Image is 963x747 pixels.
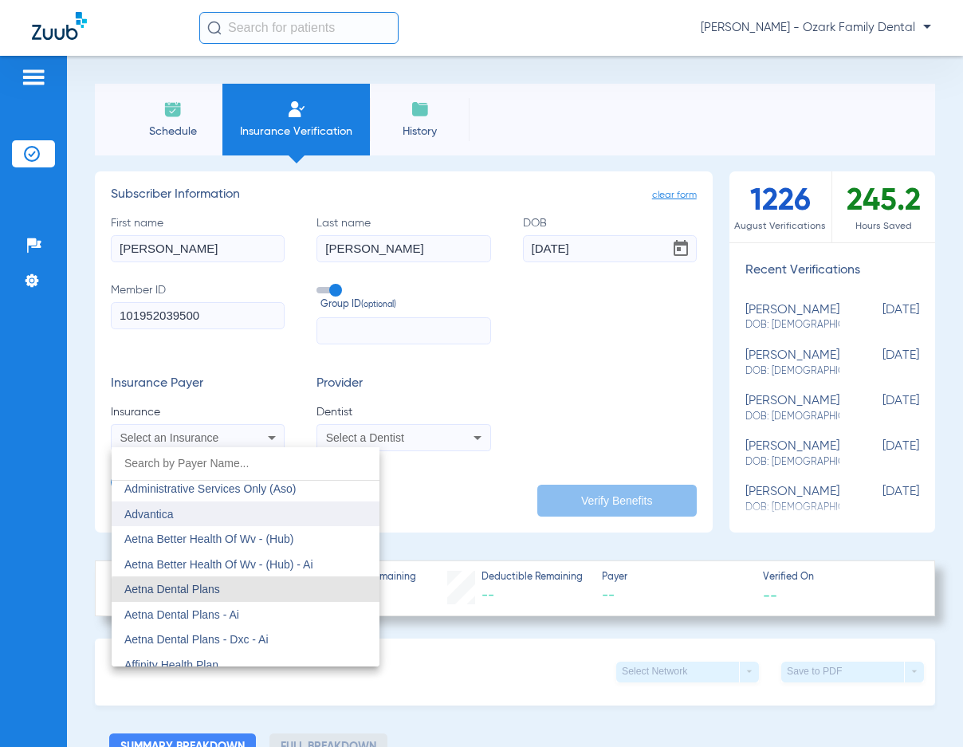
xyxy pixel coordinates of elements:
[883,670,963,747] iframe: Chat Widget
[124,533,293,545] span: Aetna Better Health Of Wv - (Hub)
[124,482,297,495] span: Administrative Services Only (Aso)
[124,508,173,521] span: Advantica
[124,659,218,671] span: Affinity Health Plan
[124,633,269,646] span: Aetna Dental Plans - Dxc - Ai
[124,608,239,621] span: Aetna Dental Plans - Ai
[124,558,313,571] span: Aetna Better Health Of Wv - (Hub) - Ai
[124,583,220,596] span: Aetna Dental Plans
[112,447,379,480] input: dropdown search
